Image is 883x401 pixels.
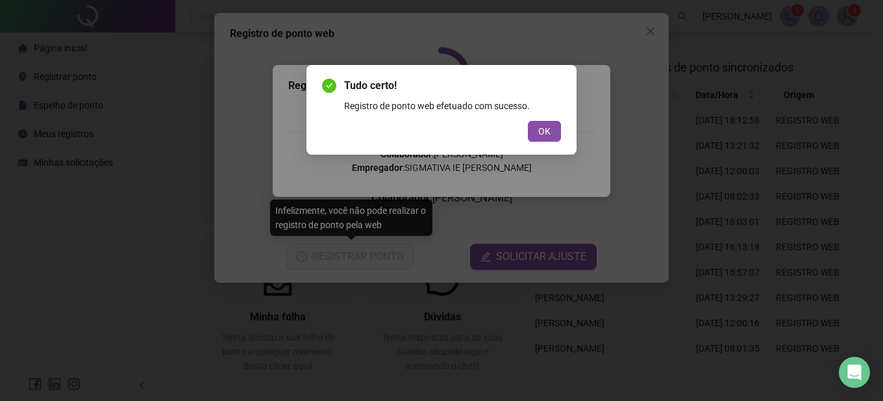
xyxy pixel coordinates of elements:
[322,79,336,93] span: check-circle
[344,78,561,94] span: Tudo certo!
[344,99,561,113] div: Registro de ponto web efetuado com sucesso.
[528,121,561,142] button: OK
[538,124,551,138] span: OK
[839,357,870,388] div: Open Intercom Messenger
